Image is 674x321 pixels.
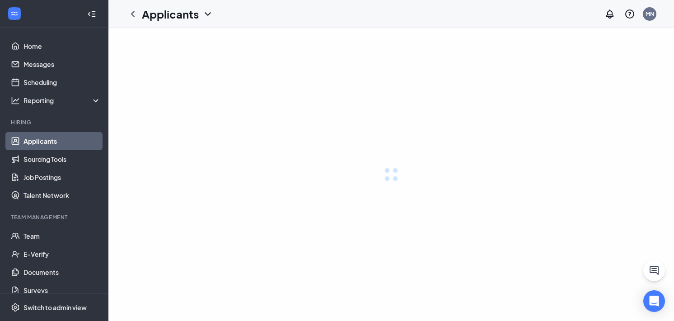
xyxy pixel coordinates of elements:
svg: ChatActive [649,265,660,276]
svg: ChevronLeft [127,9,138,19]
div: Switch to admin view [23,303,87,312]
button: ChatActive [643,260,665,281]
svg: Settings [11,303,20,312]
a: Home [23,37,101,55]
div: Hiring [11,118,99,126]
a: E-Verify [23,245,101,263]
a: Sourcing Tools [23,150,101,168]
div: MN [646,10,654,18]
a: Documents [23,263,101,281]
a: Messages [23,55,101,73]
a: Scheduling [23,73,101,91]
div: Reporting [23,96,101,105]
a: Job Postings [23,168,101,186]
div: Open Intercom Messenger [643,290,665,312]
div: Team Management [11,213,99,221]
svg: QuestionInfo [624,9,635,19]
svg: Analysis [11,96,20,105]
svg: WorkstreamLogo [10,9,19,18]
h1: Applicants [142,6,199,22]
svg: Notifications [604,9,615,19]
a: Applicants [23,132,101,150]
a: Team [23,227,101,245]
a: Talent Network [23,186,101,204]
svg: Collapse [87,9,96,19]
svg: ChevronDown [202,9,213,19]
a: Surveys [23,281,101,299]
